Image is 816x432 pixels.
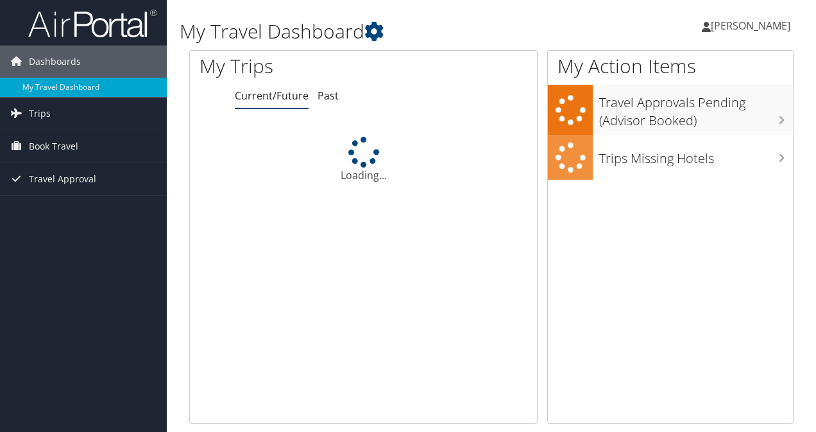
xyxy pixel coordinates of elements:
[548,85,793,134] a: Travel Approvals Pending (Advisor Booked)
[29,163,96,195] span: Travel Approval
[29,46,81,78] span: Dashboards
[28,8,157,39] img: airportal-logo.png
[548,53,793,80] h1: My Action Items
[599,87,793,130] h3: Travel Approvals Pending (Advisor Booked)
[711,19,790,33] span: [PERSON_NAME]
[29,98,51,130] span: Trips
[548,135,793,180] a: Trips Missing Hotels
[29,130,78,162] span: Book Travel
[200,53,383,80] h1: My Trips
[235,89,309,103] a: Current/Future
[318,89,339,103] a: Past
[190,137,537,183] div: Loading...
[599,143,793,168] h3: Trips Missing Hotels
[180,18,595,45] h1: My Travel Dashboard
[702,6,803,45] a: [PERSON_NAME]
